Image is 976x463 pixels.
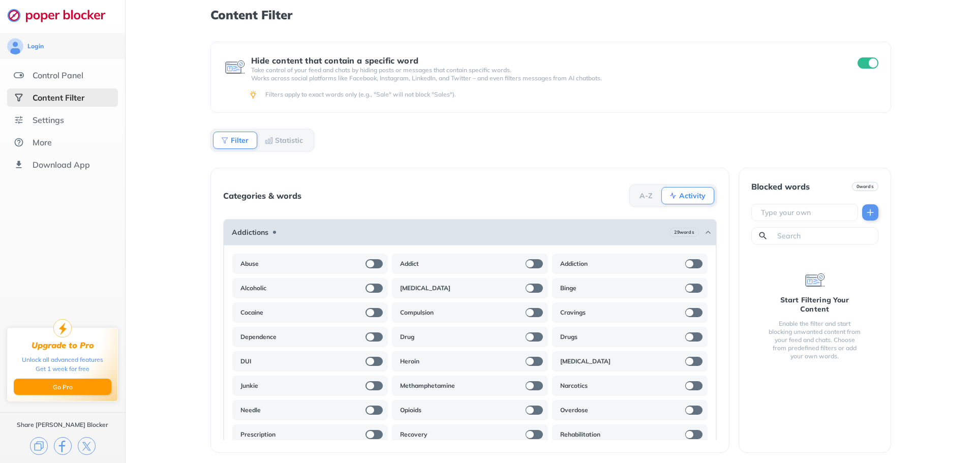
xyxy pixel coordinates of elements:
img: download-app.svg [14,160,24,170]
b: Dependence [240,333,277,341]
div: Blocked words [751,182,810,191]
b: Prescription [240,430,276,439]
img: copy.svg [30,437,48,455]
div: Download App [33,160,90,170]
p: Take control of your feed and chats by hiding posts or messages that contain specific words. [251,66,839,74]
div: Filters apply to exact words only (e.g., "Sale" will not block "Sales"). [265,90,876,99]
h1: Content Filter [210,8,891,21]
div: Enable the filter and start blocking unwanted content from your feed and chats. Choose from prede... [768,320,862,360]
b: Activity [679,193,706,199]
b: Recovery [400,430,428,439]
img: facebook.svg [54,437,72,455]
img: Filter [221,136,229,144]
div: Settings [33,115,64,125]
div: Upgrade to Pro [32,341,94,350]
img: x.svg [78,437,96,455]
b: [MEDICAL_DATA] [560,357,611,365]
input: Type your own [760,207,853,218]
b: Alcoholic [240,284,266,292]
div: Categories & words [223,191,301,200]
img: avatar.svg [7,38,23,54]
div: Get 1 week for free [36,364,89,374]
div: Hide content that contain a specific word [251,56,839,65]
img: features.svg [14,70,24,80]
b: Abuse [240,260,259,268]
b: [MEDICAL_DATA] [400,284,450,292]
b: Compulsion [400,308,434,317]
img: social-selected.svg [14,92,24,103]
img: logo-webpage.svg [7,8,116,22]
b: Filter [231,137,249,143]
img: Activity [669,192,677,200]
b: Overdose [560,406,588,414]
p: Works across social platforms like Facebook, Instagram, LinkedIn, and Twitter – and even filters ... [251,74,839,82]
div: Control Panel [33,70,83,80]
div: More [33,137,52,147]
b: Heroin [400,357,419,365]
b: Drugs [560,333,577,341]
div: Login [27,42,44,50]
img: upgrade-to-pro.svg [53,319,72,337]
div: Content Filter [33,92,84,103]
b: Narcotics [560,382,588,390]
b: Needle [240,406,261,414]
b: Statistic [275,137,303,143]
img: Statistic [265,136,273,144]
div: Share [PERSON_NAME] Blocker [17,421,108,429]
b: Cocaine [240,308,263,317]
div: Start Filtering Your Content [768,295,862,314]
b: 0 words [857,183,874,190]
b: Drug [400,333,414,341]
b: Addict [400,260,419,268]
b: A-Z [639,193,653,199]
b: Opioids [400,406,421,414]
b: 29 words [674,229,694,236]
b: Rehabilitation [560,430,600,439]
b: Cravings [560,308,586,317]
b: Junkie [240,382,258,390]
b: Binge [560,284,576,292]
input: Search [776,231,874,241]
b: Addictions [232,228,268,236]
img: settings.svg [14,115,24,125]
img: about.svg [14,137,24,147]
button: Go Pro [14,379,111,395]
b: Addiction [560,260,588,268]
b: DUI [240,357,251,365]
b: Methamphetamine [400,382,455,390]
div: Unlock all advanced features [22,355,103,364]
